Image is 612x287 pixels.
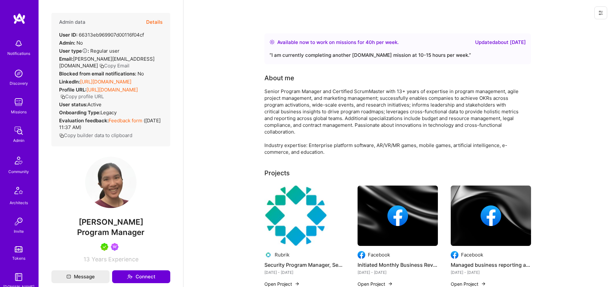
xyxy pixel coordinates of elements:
h4: Managed business reporting across three annual global summit and hackathon events [451,261,531,269]
img: User Avatar [85,157,137,208]
h4: Security Program Manager, Security Awareness and Training [264,261,345,269]
div: [DATE] - [DATE] [451,269,531,276]
div: Discovery [10,80,28,87]
h4: Admin data [59,19,85,25]
button: Copy builder data to clipboard [59,132,132,139]
span: 13 [84,256,90,263]
i: icon Copy [99,64,104,68]
img: logo [13,13,26,24]
div: Facebook [368,251,390,258]
i: icon Copy [60,94,65,99]
strong: User status: [59,101,87,108]
span: legacy [101,109,117,116]
span: Active [87,101,102,108]
strong: User ID: [59,32,77,38]
div: [DATE] - [DATE] [358,269,438,276]
div: Regular user [59,48,120,54]
strong: Evaluation feedback: [59,117,109,124]
button: Copy Email [99,62,129,69]
div: Facebook [461,251,483,258]
img: Company logo [358,251,365,259]
img: Been on Mission [111,243,119,251]
span: 40 [366,39,372,45]
a: [URL][DOMAIN_NAME] [86,87,138,93]
div: Notifications [7,50,30,57]
div: Admin [13,137,24,144]
img: guide book [12,271,25,283]
a: [URL][DOMAIN_NAME] [80,79,131,85]
span: [PERSON_NAME] [51,217,170,227]
a: Feedback form [109,117,142,124]
div: Rubrik [275,251,289,258]
img: bell [12,37,25,50]
img: teamwork [12,96,25,109]
i: icon Mail [67,274,71,279]
img: Company logo [264,251,272,259]
i: icon Copy [59,133,64,138]
img: Availability [270,39,275,45]
div: Available now to work on missions for h per week . [277,39,399,46]
button: Details [146,13,163,31]
img: Invite [12,215,25,228]
div: [DATE] - [DATE] [264,269,345,276]
img: arrow-right [295,281,300,286]
div: Tokens [12,255,25,262]
span: Years Experience [92,256,138,263]
img: cover [358,186,438,246]
i: Help [82,48,88,54]
strong: Email: [59,56,73,62]
strong: Admin: [59,40,75,46]
div: Projects [264,168,290,178]
img: arrow-right [481,281,486,286]
div: Updated about [DATE] [475,39,526,46]
div: Architects [10,199,28,206]
img: discovery [12,67,25,80]
strong: LinkedIn: [59,79,80,85]
div: Community [8,168,29,175]
div: No [59,39,83,46]
strong: User type : [59,48,89,54]
div: No [59,70,144,77]
img: A.Teamer in Residence [101,243,108,251]
span: [PERSON_NAME][EMAIL_ADDRESS][DOMAIN_NAME] [59,56,155,69]
img: Community [11,153,26,168]
div: “ I am currently completing another [DOMAIN_NAME] mission at 10-15 hours per week. ” [270,51,526,59]
img: Company logo [387,205,408,226]
img: Company logo [451,251,458,259]
img: arrow-right [388,281,393,286]
strong: Onboarding Type: [59,109,101,116]
img: cover [451,186,531,246]
div: About me [264,73,294,83]
button: Copy profile URL [60,93,104,100]
strong: Blocked from email notifications: [59,71,137,77]
div: ( [DATE] 11:37 AM ) [59,117,163,131]
span: Program Manager [77,228,145,237]
div: Senior Program Manager and Certified ScrumMaster with 13+ years of expertise in program managemen... [264,88,521,155]
button: Connect [112,270,170,283]
img: Company logo [481,205,501,226]
button: Message [51,270,110,283]
div: Missions [11,109,27,115]
img: Architects [11,184,26,199]
img: tokens [15,246,22,252]
div: Invite [14,228,24,235]
img: Security Program Manager, Security Awareness and Training [264,186,345,246]
div: 66313eb969907d00116f04cf [59,31,144,38]
i: icon Connect [127,274,133,280]
strong: Profile URL: [59,87,86,93]
img: admin teamwork [12,124,25,137]
h4: Initiated Monthly Business Reviews (MBR) [358,261,438,269]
